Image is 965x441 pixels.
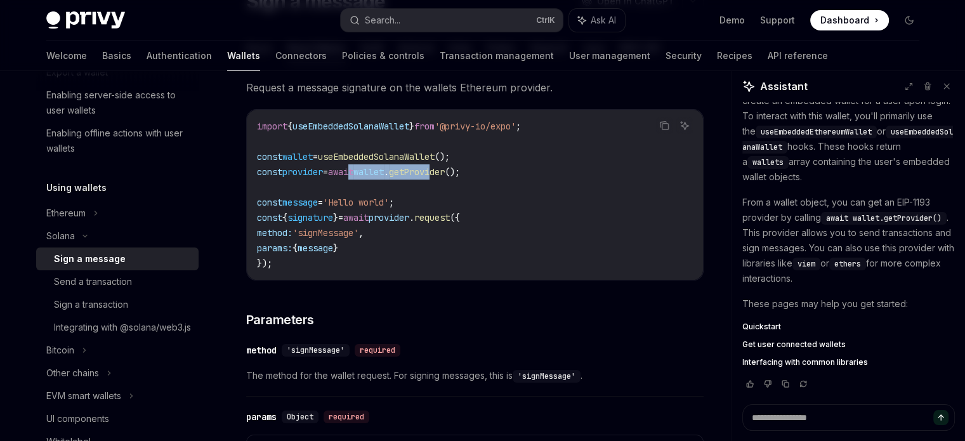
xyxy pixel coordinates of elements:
div: EVM smart wallets [46,388,121,404]
span: await [328,166,353,178]
span: viem [798,259,815,269]
a: Enabling offline actions with user wallets [36,122,199,160]
span: Assistant [760,79,808,94]
a: UI components [36,407,199,430]
span: 'Hello world' [323,197,389,208]
a: Security [666,41,702,71]
span: Ctrl K [536,15,555,25]
span: useEmbeddedSolanaWallet [292,121,409,132]
a: User management [569,41,650,71]
a: Sign a transaction [36,293,199,316]
a: Dashboard [810,10,889,30]
div: Sign a message [54,251,126,267]
code: 'signMessage' [513,370,581,383]
button: Toggle dark mode [899,10,919,30]
span: method: [257,227,292,239]
a: API reference [768,41,828,71]
span: ({ [450,212,460,223]
span: useEmbeddedEthereumWallet [761,127,872,137]
a: Connectors [275,41,327,71]
span: } [409,121,414,132]
span: useEmbeddedSolanaWallet [742,127,953,152]
a: Sign a message [36,247,199,270]
span: Dashboard [820,14,869,27]
span: await wallet.getProvider() [826,213,942,223]
a: Get user connected wallets [742,339,955,350]
a: Basics [102,41,131,71]
p: These pages may help you get started: [742,296,955,312]
span: Parameters [246,311,314,329]
div: required [324,411,369,423]
span: ; [516,121,521,132]
span: ; [389,197,394,208]
span: wallet [353,166,384,178]
button: Ask AI [569,9,625,32]
span: { [292,242,298,254]
a: Quickstart [742,322,955,332]
span: = [318,197,323,208]
div: Send a transaction [54,274,132,289]
span: { [287,121,292,132]
span: 'signMessage' [287,345,345,355]
span: from [414,121,435,132]
span: params: [257,242,292,254]
span: (); [435,151,450,162]
span: wallets [752,157,784,168]
p: In your React Native app, Privy can automatically create an embedded wallet for a user upon login... [742,78,955,185]
div: required [355,344,400,357]
img: dark logo [46,11,125,29]
div: params [246,411,277,423]
span: '@privy-io/expo' [435,121,516,132]
button: Copy the contents from the code block [656,117,673,134]
span: Request a message signature on the wallets Ethereum provider. [246,79,704,96]
span: Quickstart [742,322,781,332]
span: } [333,242,338,254]
span: await [343,212,369,223]
span: wallet [282,151,313,162]
a: Enabling server-side access to user wallets [36,84,199,122]
span: Get user connected wallets [742,339,846,350]
div: UI components [46,411,109,426]
div: Ethereum [46,206,86,221]
span: import [257,121,287,132]
span: { [282,212,287,223]
h5: Using wallets [46,180,107,195]
span: = [338,212,343,223]
a: Support [760,14,795,27]
button: Search...CtrlK [341,9,563,32]
a: Transaction management [440,41,554,71]
a: Demo [719,14,745,27]
span: Interfacing with common libraries [742,357,868,367]
p: From a wallet object, you can get an EIP-1193 provider by calling . This provider allows you to s... [742,195,955,286]
span: } [333,212,338,223]
span: , [358,227,364,239]
span: . [384,166,389,178]
a: Welcome [46,41,87,71]
span: message [282,197,318,208]
span: message [298,242,333,254]
a: Interfacing with common libraries [742,357,955,367]
div: Bitcoin [46,343,74,358]
span: ethers [834,259,861,269]
span: const [257,212,282,223]
span: const [257,197,282,208]
span: useEmbeddedSolanaWallet [318,151,435,162]
span: The method for the wallet request. For signing messages, this is . [246,368,704,383]
div: Enabling server-side access to user wallets [46,88,191,118]
span: (); [445,166,460,178]
span: provider [282,166,323,178]
span: getProvider [389,166,445,178]
a: Policies & controls [342,41,424,71]
span: . [409,212,414,223]
a: Authentication [147,41,212,71]
span: Ask AI [591,14,616,27]
span: provider [369,212,409,223]
div: Sign a transaction [54,297,128,312]
button: Send message [933,410,949,425]
button: Ask AI [676,117,693,134]
span: 'signMessage' [292,227,358,239]
div: Enabling offline actions with user wallets [46,126,191,156]
a: Recipes [717,41,752,71]
span: const [257,151,282,162]
a: Integrating with @solana/web3.js [36,316,199,339]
